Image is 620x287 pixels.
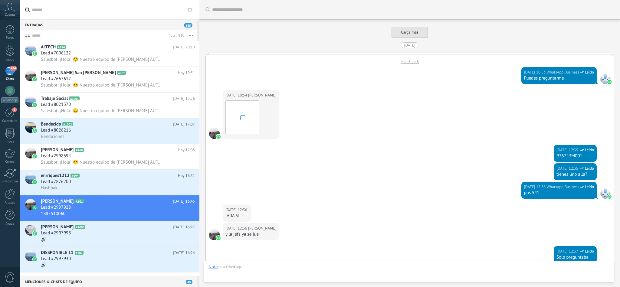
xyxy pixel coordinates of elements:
[216,236,221,240] img: waba.svg
[1,58,19,62] div: Leads
[41,82,162,88] span: Salesbot: ¡Hola! 😊 Nuestro equipo de [PERSON_NAME] AUTO PARTS no está disponible en este momento....
[20,41,199,67] a: avatariconALTECHA954[DATE] 20:19Lead #7006122Salesbot: ¡Hola! 😊 Nuestro equipo de [PERSON_NAME] A...
[41,204,71,210] span: Lead #2997928
[20,195,199,221] a: avataricon[PERSON_NAME]A101[DATE] 16:45Lead #29979281885510060
[556,147,579,153] div: [DATE] 12:35
[33,103,37,107] img: icon
[178,173,195,179] span: Hoy 16:51
[524,184,547,190] div: [DATE] 12:36
[41,236,47,242] span: 🔊
[225,213,248,219] div: JAJJA SI
[41,147,74,153] span: [PERSON_NAME]
[41,96,68,102] span: Trabajo Social
[33,231,37,236] img: icon
[173,224,195,230] span: [DATE] 16:27
[33,154,37,158] img: icon
[184,23,192,28] span: 365
[12,107,17,112] span: 2
[75,199,84,203] span: A101
[556,153,594,159] div: 976743M001
[173,96,195,102] span: [DATE] 17:26
[546,184,579,190] span: WhatsApp Business
[62,122,73,126] span: A1002
[1,222,19,226] div: Ayuda
[41,211,66,217] span: 1885510060
[33,77,37,81] img: icon
[248,225,276,231] span: HYUNKIA CHORRERA
[173,121,195,127] span: [DATE] 17:07
[41,179,71,185] span: Lead #7876200
[206,56,614,64] div: Más 8 de 8
[173,44,195,50] span: [DATE] 20:19
[117,71,126,75] span: A981
[225,225,248,231] div: [DATE] 12:36
[41,250,74,256] span: DISSPONIBLE 11
[41,153,71,159] span: Lead #2998694
[41,70,116,76] span: [PERSON_NAME] San [PERSON_NAME]
[1,140,19,144] div: Listas
[41,230,71,236] span: Lead #2997998
[524,75,594,81] div: Puedes preguntarme
[546,69,579,75] span: WhatsApp Business
[524,69,547,75] div: [DATE] 10:53
[178,147,195,153] span: Hoy 17:05
[585,147,594,153] span: Leído
[225,207,248,213] div: [DATE] 12:36
[10,66,17,71] span: 414
[20,67,199,92] a: avataricon[PERSON_NAME] San [PERSON_NAME]A981Hoy 19:51Lead #7667612Salesbot: ¡Hola! 😊 Nuestro equ...
[20,118,199,144] a: avatariconBendecidoA1002[DATE] 17:07Lead #8026216Bendiciones
[166,33,184,39] div: Total: 830
[69,96,80,100] span: A1001
[1,119,19,123] div: Calendario
[218,264,219,270] span: :
[41,198,74,204] span: [PERSON_NAME]
[585,248,594,254] span: Leído
[41,173,69,179] span: enrriques1212
[20,247,199,272] a: avatariconDISSPONIBLE 11A102[DATE] 16:24Lead #2997930🔊
[41,159,162,165] span: Salesbot: ¡Hola! 😊 Nuestro equipo de [PERSON_NAME] AUTO PARTS no está disponible en este momento....
[173,250,195,256] span: [DATE] 16:24
[524,190,594,196] div: pos 541
[600,188,611,199] span: WhatsApp Business
[41,276,61,282] span: Reyjoao24
[41,44,56,50] span: ALTECH
[41,185,57,191] span: Hashbak
[41,127,71,133] span: Lead #8026216
[33,180,37,184] img: icon
[401,30,418,35] span: Carga más
[585,69,594,75] span: Leído
[20,221,199,246] a: avataricon[PERSON_NAME]A1000[DATE] 16:27Lead #2997998🔊
[1,180,19,184] div: Estadísticas
[248,92,276,98] span: HYUNKIA CHORRERA
[225,231,276,237] div: y la jefa ya se jue
[41,76,71,82] span: Lead #7667612
[585,184,594,190] span: Leído
[20,144,199,169] a: avataricon[PERSON_NAME]A468Hoy 17:05Lead #2998694Salesbot: ¡Hola! 😊 Nuestro equipo de [PERSON_NAM...
[57,45,66,49] span: A954
[173,276,195,282] span: [DATE] 15:51
[41,102,71,108] span: Lead #8021370
[33,257,37,261] img: icon
[41,57,162,62] span: Salesbot: ¡Hola! 😊 Nuestro equipo de [PERSON_NAME] AUTO PARTS no está disponible en este momento....
[600,73,611,84] span: WhatsApp Business
[186,280,192,284] span: 49
[1,36,19,40] div: Panel
[75,251,84,255] span: A102
[225,92,248,98] div: [DATE] 10:54
[41,256,71,262] span: Lead #2997930
[5,13,15,17] span: Cuenta
[75,225,85,229] span: A1000
[209,128,220,139] span: HYUNKIA CHORRERA
[41,121,61,127] span: Bendecido
[178,70,195,76] span: Hoy 19:51
[71,174,79,178] span: A994
[173,198,195,204] span: [DATE] 16:45
[41,224,74,230] span: [PERSON_NAME]
[1,77,19,81] div: Chats
[404,42,415,48] div: [DATE]
[209,229,220,240] span: HYUNKIA CHORRERA
[607,80,612,84] img: waba.svg
[20,19,197,30] div: Entradas
[585,165,594,171] span: Leído
[1,97,18,103] div: WhatsApp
